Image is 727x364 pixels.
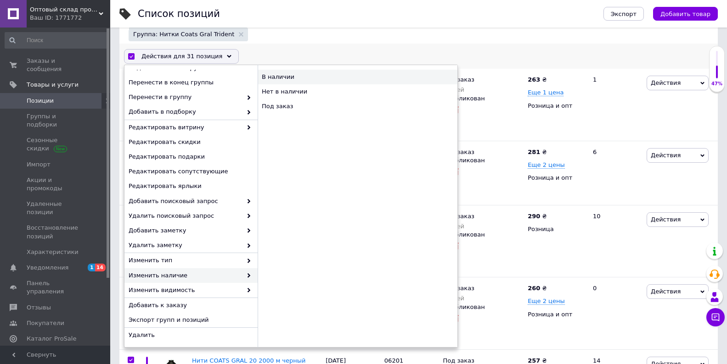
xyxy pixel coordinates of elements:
span: Удаленные позиции [27,200,85,216]
span: Добавить заметку [129,226,242,235]
span: Группы и подборки [27,112,85,129]
span: Редактировать витрину [129,123,242,132]
span: Изменить тип [129,256,242,265]
div: Нет в наличии [258,84,457,99]
span: 1 [88,264,95,271]
div: 0 [587,277,644,350]
span: Удалить поисковый запрос [129,212,242,220]
span: Импорт [27,160,51,169]
span: Панель управления [27,279,85,296]
div: Ваш ID: 1771772 [30,14,110,22]
span: Акции и промокоды [27,176,85,193]
div: 47% [710,81,724,87]
span: Редактировать сопутствующие [129,167,251,176]
span: Каталог ProSale [27,335,76,343]
b: 260 [528,285,540,292]
b: 263 [528,76,540,83]
div: 6 [587,141,644,205]
span: Под заказ [443,76,474,86]
div: 10 [587,205,644,277]
span: Перенести в группу [129,93,242,101]
div: Опубликован [443,156,524,165]
div: Под заказ [258,99,457,114]
div: Розница и опт [528,310,585,319]
div: 7 дней [443,86,474,93]
span: Группа: Нитки Coats Gral Trident [133,30,234,39]
span: Еще 1 цена [528,89,564,96]
span: Еще 2 цены [528,161,565,169]
button: Экспорт [603,7,644,21]
span: Сезонные скидки [27,136,85,153]
span: Заказы и сообщения [27,57,85,73]
div: Розница и опт [528,174,585,182]
span: Добавить поисковый запрос [129,197,242,205]
span: Редактировать ярлыки [129,182,251,190]
div: ₴ [528,148,547,156]
span: 06201 [384,357,403,364]
span: Действия для 31 позиция [141,52,222,61]
span: Уведомления [27,264,68,272]
span: Редактировать подарки [129,153,251,161]
span: Под заказ [443,285,474,294]
span: Под заказ [443,149,474,158]
span: Экспорт групп и позиций [129,316,251,324]
b: 257 [528,357,540,364]
div: ₴ [528,76,547,84]
div: Опубликован [443,231,524,239]
div: 1 [587,69,644,141]
span: Перенести в конец группы [129,78,251,87]
span: Позиции [27,97,54,105]
span: Удалить заметку [129,241,242,249]
span: Действия [651,216,681,223]
span: Еще 2 цены [528,298,565,305]
div: 7 дней [443,295,474,302]
span: Экспорт [611,11,637,17]
div: Опубликован [443,94,524,103]
span: Действия [651,79,681,86]
span: Добавить к заказу [129,301,251,309]
button: Чат с покупателем [706,308,725,326]
span: Действия [651,152,681,159]
div: 7 дней [443,223,474,230]
span: Удалить [129,331,251,339]
button: Добавить товар [653,7,718,21]
div: Розница [528,225,585,233]
div: В наличии [258,70,457,84]
span: Оптовый склад промтоваров "Укрпромтовары" [30,6,99,14]
span: Действия [651,288,681,295]
div: Розница и опт [528,102,585,110]
span: Характеристики [27,248,79,256]
span: Редактировать скидки [129,138,251,146]
div: ₴ [528,284,547,292]
span: Изменить наличие [129,271,242,280]
span: Восстановление позиций [27,224,85,240]
div: ₴ [528,212,547,221]
span: Покупатели [27,319,64,327]
div: Опубликован [443,303,524,311]
span: Изменить видимость [129,286,242,294]
b: 290 [528,213,540,220]
span: Добавить в подборку [129,108,242,116]
span: Добавить товар [660,11,710,17]
span: 14 [95,264,106,271]
span: Товары и услуги [27,81,79,89]
input: Поиск [5,32,108,49]
b: 281 [528,149,540,155]
span: Под заказ [443,213,474,222]
div: Список позиций [138,9,220,19]
span: Отзывы [27,303,51,312]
